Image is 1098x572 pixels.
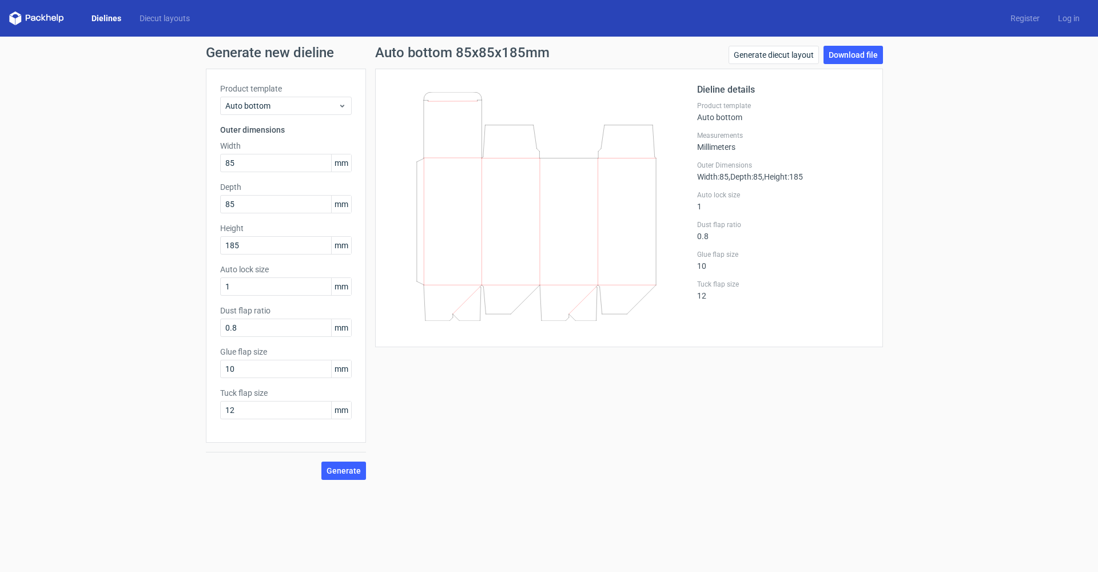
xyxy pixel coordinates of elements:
[331,154,351,172] span: mm
[697,190,869,200] label: Auto lock size
[331,278,351,295] span: mm
[697,83,869,97] h2: Dieline details
[130,13,199,24] a: Diecut layouts
[375,46,550,59] h1: Auto bottom 85x85x185mm
[327,467,361,475] span: Generate
[220,140,352,152] label: Width
[697,280,869,289] label: Tuck flap size
[697,172,729,181] span: Width : 85
[220,387,352,399] label: Tuck flap size
[697,190,869,211] div: 1
[331,237,351,254] span: mm
[220,124,352,136] h3: Outer dimensions
[220,346,352,357] label: Glue flap size
[823,46,883,64] a: Download file
[697,250,869,271] div: 10
[321,462,366,480] button: Generate
[220,305,352,316] label: Dust flap ratio
[697,220,869,241] div: 0.8
[220,264,352,275] label: Auto lock size
[331,402,351,419] span: mm
[225,100,338,112] span: Auto bottom
[82,13,130,24] a: Dielines
[697,280,869,300] div: 12
[729,46,819,64] a: Generate diecut layout
[206,46,892,59] h1: Generate new dieline
[697,101,869,110] label: Product template
[697,101,869,122] div: Auto bottom
[220,83,352,94] label: Product template
[697,250,869,259] label: Glue flap size
[331,360,351,378] span: mm
[697,131,869,152] div: Millimeters
[220,181,352,193] label: Depth
[331,319,351,336] span: mm
[762,172,803,181] span: , Height : 185
[697,220,869,229] label: Dust flap ratio
[697,161,869,170] label: Outer Dimensions
[331,196,351,213] span: mm
[729,172,762,181] span: , Depth : 85
[1049,13,1089,24] a: Log in
[1001,13,1049,24] a: Register
[220,223,352,234] label: Height
[697,131,869,140] label: Measurements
